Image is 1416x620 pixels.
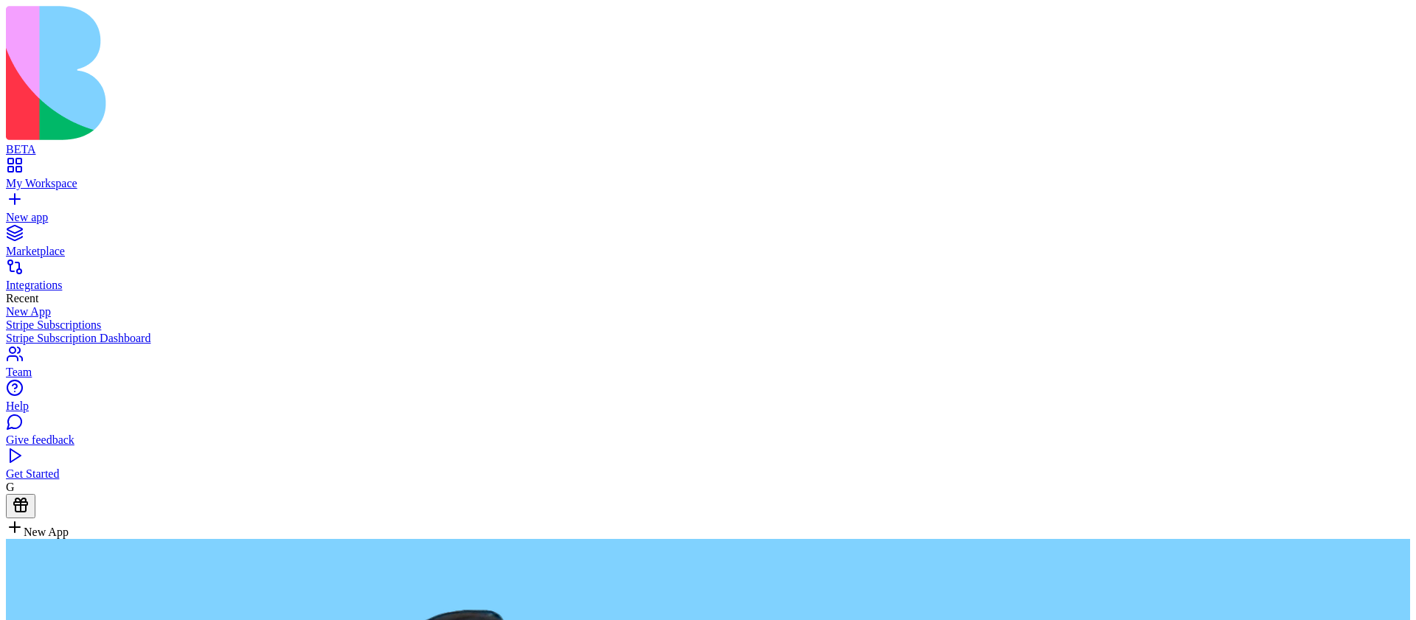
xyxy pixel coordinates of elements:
[6,198,1410,224] a: New app
[6,292,38,304] span: Recent
[6,211,1410,224] div: New app
[6,352,1410,379] a: Team
[6,420,1410,447] a: Give feedback
[6,454,1410,481] a: Get Started
[6,481,15,493] span: G
[6,279,1410,292] div: Integrations
[6,467,1410,481] div: Get Started
[6,386,1410,413] a: Help
[6,164,1410,190] a: My Workspace
[6,400,1410,413] div: Help
[6,433,1410,447] div: Give feedback
[6,245,1410,258] div: Marketplace
[6,305,1410,318] a: New App
[6,366,1410,379] div: Team
[6,318,1410,332] a: Stripe Subscriptions
[6,6,599,140] img: logo
[6,143,1410,156] div: BETA
[6,231,1410,258] a: Marketplace
[6,265,1410,292] a: Integrations
[6,130,1410,156] a: BETA
[6,177,1410,190] div: My Workspace
[6,332,1410,345] a: Stripe Subscription Dashboard
[24,526,69,538] span: New App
